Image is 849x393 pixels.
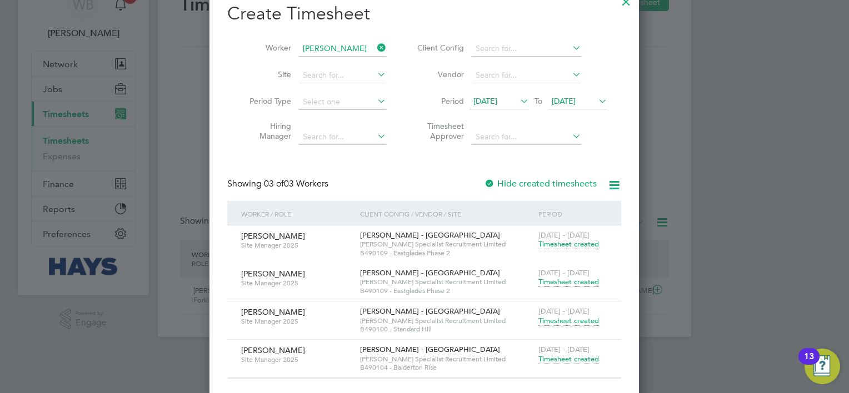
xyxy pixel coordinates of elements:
[414,121,464,141] label: Timesheet Approver
[472,41,581,57] input: Search for...
[241,279,352,288] span: Site Manager 2025
[238,201,357,226] div: Worker / Role
[360,268,500,278] span: [PERSON_NAME] - [GEOGRAPHIC_DATA]
[241,317,352,326] span: Site Manager 2025
[241,231,305,241] span: [PERSON_NAME]
[241,307,305,317] span: [PERSON_NAME]
[299,68,386,83] input: Search for...
[414,43,464,53] label: Client Config
[360,278,533,286] span: [PERSON_NAME] Specialist Recruitment Limited
[360,306,500,316] span: [PERSON_NAME] - [GEOGRAPHIC_DATA]
[360,249,533,258] span: B490109 - Eastglades Phase 2
[360,363,533,372] span: B490104 - Balderton Rise
[805,349,840,384] button: Open Resource Center, 13 new notifications
[360,230,500,240] span: [PERSON_NAME] - [GEOGRAPHIC_DATA]
[531,94,546,108] span: To
[360,345,500,354] span: [PERSON_NAME] - [GEOGRAPHIC_DATA]
[538,239,599,249] span: Timesheet created
[538,345,590,354] span: [DATE] - [DATE]
[414,69,464,79] label: Vendor
[241,355,352,364] span: Site Manager 2025
[227,2,621,26] h2: Create Timesheet
[538,354,599,364] span: Timesheet created
[360,355,533,364] span: [PERSON_NAME] Specialist Recruitment Limited
[538,316,599,326] span: Timesheet created
[536,201,610,226] div: Period
[299,129,386,145] input: Search for...
[538,306,590,316] span: [DATE] - [DATE]
[241,96,291,106] label: Period Type
[241,69,291,79] label: Site
[241,121,291,141] label: Hiring Manager
[360,286,533,295] span: B490109 - Eastglades Phase 2
[241,269,305,279] span: [PERSON_NAME]
[538,230,590,240] span: [DATE] - [DATE]
[360,240,533,249] span: [PERSON_NAME] Specialist Recruitment Limited
[538,277,599,287] span: Timesheet created
[804,356,814,371] div: 13
[473,96,497,106] span: [DATE]
[552,96,576,106] span: [DATE]
[357,201,536,226] div: Client Config / Vendor / Site
[472,129,581,145] input: Search for...
[264,178,328,189] span: 03 Workers
[241,241,352,250] span: Site Manager 2025
[299,94,386,110] input: Select one
[299,41,386,57] input: Search for...
[414,96,464,106] label: Period
[241,43,291,53] label: Worker
[360,325,533,334] span: B490100 - Standard Hill
[472,68,581,83] input: Search for...
[264,178,284,189] span: 03 of
[227,178,331,190] div: Showing
[360,316,533,325] span: [PERSON_NAME] Specialist Recruitment Limited
[241,345,305,355] span: [PERSON_NAME]
[484,178,597,189] label: Hide created timesheets
[538,268,590,278] span: [DATE] - [DATE]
